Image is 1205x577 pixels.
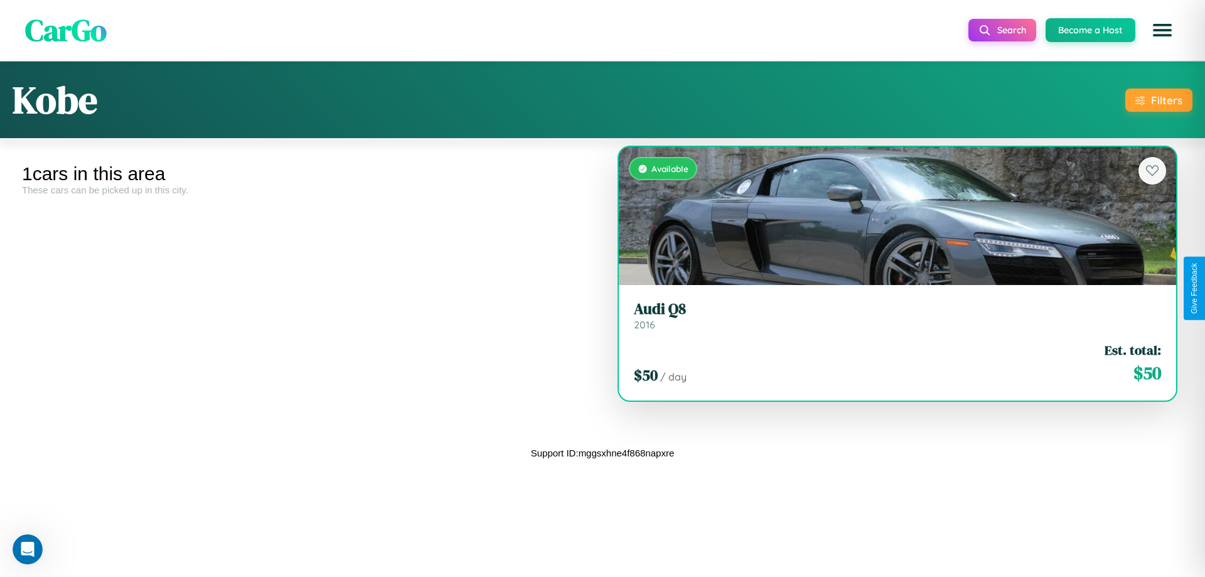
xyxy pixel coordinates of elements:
div: Give Feedback [1190,263,1199,314]
span: $ 50 [1133,360,1161,386]
iframe: Intercom live chat [13,534,43,564]
span: Available [651,163,688,174]
button: Become a Host [1046,18,1135,42]
span: CarGo [25,9,107,51]
div: Filters [1151,94,1182,107]
h3: Audi Q8 [634,300,1161,318]
p: Support ID: mggsxhne4f868napxre [531,445,674,461]
div: These cars can be picked up in this city. [22,185,593,195]
span: Search [997,24,1026,36]
span: Est. total: [1105,341,1161,359]
a: Audi Q82016 [634,300,1161,331]
button: Filters [1125,89,1192,112]
h1: Kobe [13,74,97,126]
span: / day [660,370,687,383]
button: Search [968,19,1036,41]
div: 1 cars in this area [22,163,593,185]
span: $ 50 [634,365,658,386]
span: 2016 [634,318,655,331]
button: Open menu [1145,13,1180,48]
